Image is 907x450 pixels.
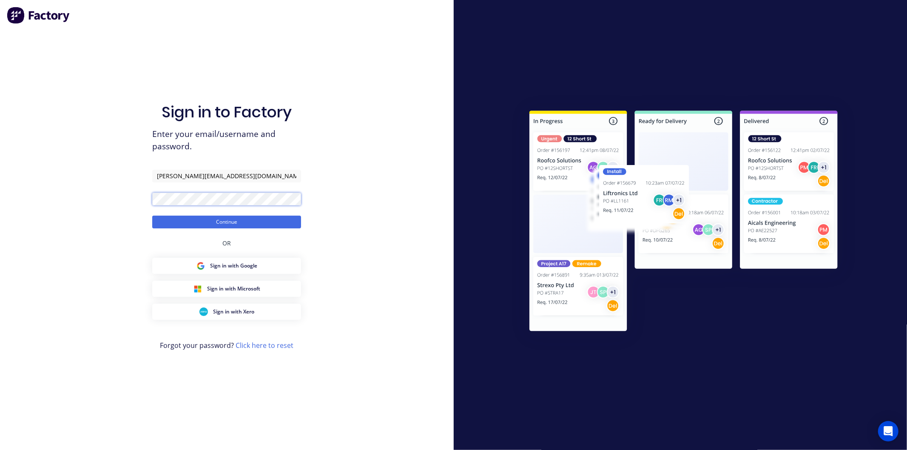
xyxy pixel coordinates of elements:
[210,262,257,270] span: Sign in with Google
[152,258,301,274] button: Google Sign inSign in with Google
[196,262,205,270] img: Google Sign in
[152,216,301,228] button: Continue
[222,228,231,258] div: OR
[152,304,301,320] button: Xero Sign inSign in with Xero
[162,103,292,121] h1: Sign in to Factory
[236,341,293,350] a: Click here to reset
[160,340,293,350] span: Forgot your password?
[213,308,254,316] span: Sign in with Xero
[152,170,301,182] input: Email/Username
[511,94,856,351] img: Sign in
[7,7,71,24] img: Factory
[878,421,898,441] div: Open Intercom Messenger
[193,285,202,293] img: Microsoft Sign in
[207,285,260,293] span: Sign in with Microsoft
[152,128,301,153] span: Enter your email/username and password.
[199,308,208,316] img: Xero Sign in
[152,281,301,297] button: Microsoft Sign inSign in with Microsoft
